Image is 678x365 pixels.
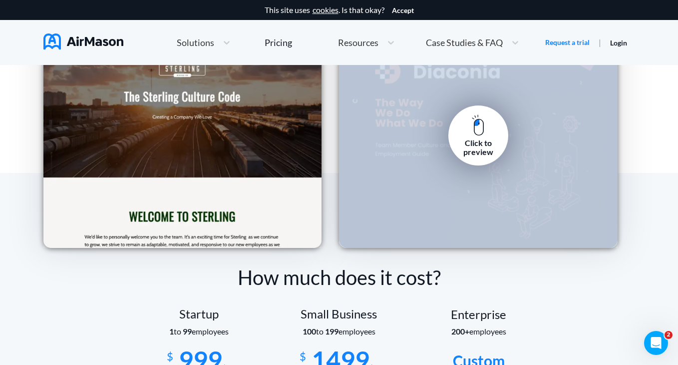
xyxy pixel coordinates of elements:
[426,38,503,47] span: Case Studies & FAQ
[392,6,414,14] button: Accept cookies
[269,307,409,321] div: Small Business
[265,33,292,51] a: Pricing
[545,37,590,47] a: Request a trial
[313,5,339,14] a: cookies
[409,327,549,336] section: employees
[610,38,627,47] a: Login
[409,307,549,321] div: Enterprise
[599,37,601,47] span: |
[265,38,292,47] div: Pricing
[43,33,123,49] img: AirMason Logo
[448,105,508,165] a: Click to preview
[183,326,192,336] b: 99
[456,138,501,157] div: Click to preview
[129,327,269,336] section: employees
[303,326,339,336] span: to
[169,326,192,336] span: to
[129,307,269,321] div: Startup
[167,346,173,362] span: $
[472,114,484,136] img: pc mouse
[177,38,214,47] span: Solutions
[338,38,378,47] span: Resources
[665,331,673,339] span: 2
[644,331,668,355] iframe: Intercom live chat
[169,326,174,336] b: 1
[325,326,339,336] b: 199
[451,326,469,336] b: 200+
[269,327,409,336] section: employees
[43,263,635,292] div: How much does it cost?
[300,346,306,362] span: $
[303,326,316,336] b: 100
